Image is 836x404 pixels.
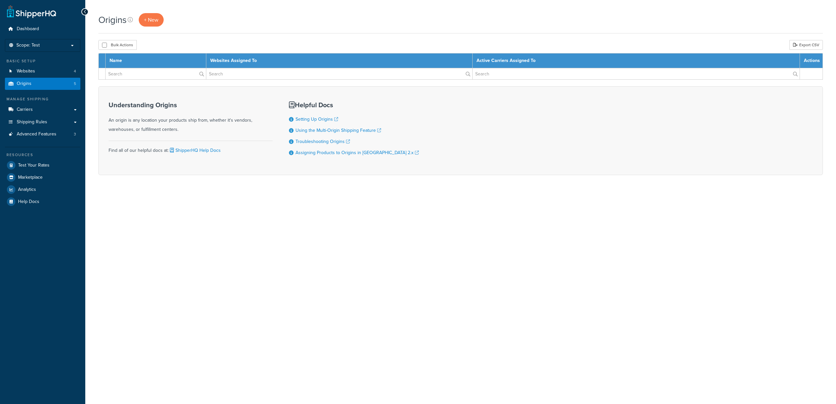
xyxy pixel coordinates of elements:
[5,65,80,77] li: Websites
[74,69,76,74] span: 4
[17,131,56,137] span: Advanced Features
[18,199,39,205] span: Help Docs
[98,40,137,50] button: Bulk Actions
[789,40,823,50] a: Export CSV
[5,196,80,208] a: Help Docs
[74,81,76,87] span: 5
[473,53,800,68] th: Active Carriers Assigned To
[296,149,419,156] a: Assigning Products to Origins in [GEOGRAPHIC_DATA] 2.x
[296,127,381,134] a: Using the Multi-Origin Shipping Feature
[5,23,80,35] a: Dashboard
[18,175,43,180] span: Marketplace
[5,172,80,183] a: Marketplace
[98,13,127,26] h1: Origins
[109,101,273,109] h3: Understanding Origins
[18,163,50,168] span: Test Your Rates
[169,147,221,154] a: ShipperHQ Help Docs
[144,16,158,24] span: + New
[5,128,80,140] li: Advanced Features
[16,43,40,48] span: Scope: Test
[289,101,419,109] h3: Helpful Docs
[5,184,80,195] a: Analytics
[17,69,35,74] span: Websites
[5,58,80,64] div: Basic Setup
[206,68,473,79] input: Search
[74,131,76,137] span: 3
[5,116,80,128] a: Shipping Rules
[17,107,33,112] span: Carriers
[296,116,338,123] a: Setting Up Origins
[5,159,80,171] a: Test Your Rates
[106,53,206,68] th: Name
[18,187,36,192] span: Analytics
[5,128,80,140] a: Advanced Features 3
[5,78,80,90] a: Origins 5
[106,68,206,79] input: Search
[5,152,80,158] div: Resources
[109,101,273,134] div: An origin is any location your products ship from, whether it's vendors, warehouses, or fulfillme...
[5,65,80,77] a: Websites 4
[17,81,31,87] span: Origins
[17,26,39,32] span: Dashboard
[473,68,800,79] input: Search
[5,96,80,102] div: Manage Shipping
[139,13,164,27] a: + New
[800,53,823,68] th: Actions
[206,53,473,68] th: Websites Assigned To
[109,141,273,155] div: Find all of our helpful docs at:
[7,5,56,18] a: ShipperHQ Home
[296,138,350,145] a: Troubleshooting Origins
[5,78,80,90] li: Origins
[5,104,80,116] a: Carriers
[17,119,47,125] span: Shipping Rules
